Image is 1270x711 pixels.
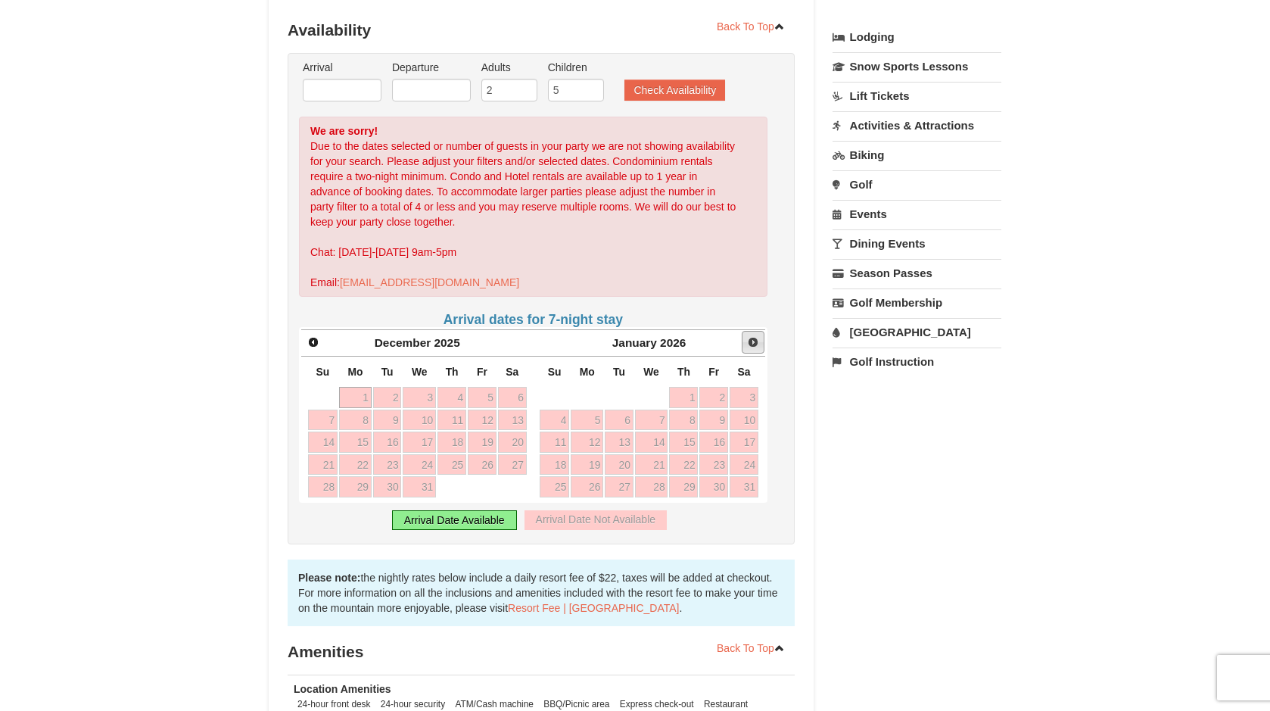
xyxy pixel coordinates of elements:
a: 1 [339,387,372,408]
label: Arrival [303,60,381,75]
a: 19 [468,432,496,453]
label: Children [548,60,604,75]
span: 2025 [434,336,459,349]
a: 20 [498,432,527,453]
a: 28 [635,476,668,497]
a: Lodging [833,23,1001,51]
a: [GEOGRAPHIC_DATA] [833,318,1001,346]
a: Snow Sports Lessons [833,52,1001,80]
strong: Location Amenities [294,683,391,695]
a: 31 [403,476,436,497]
span: Prev [307,336,319,348]
a: 18 [540,454,569,476]
span: Sunday [316,366,329,378]
a: 21 [308,454,338,476]
h4: Arrival dates for 7-night stay [299,312,767,327]
a: 19 [571,454,603,476]
a: 27 [605,476,633,497]
a: 6 [498,387,527,408]
button: Check Availability [624,80,725,101]
a: 2 [373,387,402,408]
a: 13 [605,432,633,453]
span: Tuesday [381,366,394,378]
a: 5 [571,410,603,431]
a: Lift Tickets [833,82,1001,110]
a: 12 [468,410,496,431]
a: 7 [308,410,338,431]
a: 15 [339,432,372,453]
a: 12 [571,432,603,453]
span: Sunday [548,366,562,378]
a: 14 [308,432,338,453]
a: 22 [669,454,698,476]
a: 25 [540,476,569,497]
a: [EMAIL_ADDRESS][DOMAIN_NAME] [340,276,519,288]
div: Arrival Date Available [392,510,517,530]
a: 20 [605,454,633,476]
a: 15 [669,432,698,453]
a: 8 [339,410,372,431]
a: Back To Top [707,637,795,660]
span: Friday [708,366,719,378]
a: 1 [669,387,698,408]
a: 4 [540,410,569,431]
a: 22 [339,454,372,476]
div: the nightly rates below include a daily resort fee of $22, taxes will be added at checkout. For m... [288,560,795,626]
a: 31 [730,476,758,497]
label: Departure [392,60,471,75]
a: 14 [635,432,668,453]
a: 26 [468,454,496,476]
span: Saturday [738,366,751,378]
a: 10 [403,410,436,431]
span: 2026 [660,336,686,349]
a: Dining Events [833,229,1001,257]
a: 9 [373,410,402,431]
a: Prev [303,332,324,353]
a: Next [742,331,764,354]
span: Saturday [506,366,518,378]
a: 8 [669,410,698,431]
a: 26 [571,476,603,497]
a: 29 [339,476,372,497]
div: Arrival Date Not Available [524,510,667,530]
a: Biking [833,141,1001,169]
a: 24 [730,454,758,476]
a: Golf Instruction [833,348,1001,376]
span: Next [747,336,759,348]
a: 23 [373,454,402,476]
span: Tuesday [613,366,625,378]
span: Friday [477,366,487,378]
a: Golf Membership [833,288,1001,317]
a: Resort Fee | [GEOGRAPHIC_DATA] [508,602,679,614]
a: 11 [437,410,466,431]
a: 17 [730,432,758,453]
a: 3 [403,387,436,408]
span: December [375,336,431,349]
span: Monday [347,366,363,378]
a: 16 [699,432,728,453]
span: Monday [580,366,595,378]
a: Golf [833,170,1001,198]
h3: Amenities [288,637,795,667]
a: 9 [699,410,728,431]
a: 23 [699,454,728,476]
a: 24 [403,454,436,476]
a: 25 [437,454,466,476]
a: Back To Top [707,15,795,38]
h3: Availability [288,15,795,45]
a: 30 [373,476,402,497]
a: 28 [308,476,338,497]
a: 10 [730,410,758,431]
span: Wednesday [643,366,659,378]
a: Activities & Attractions [833,111,1001,139]
span: Thursday [677,366,690,378]
a: 16 [373,432,402,453]
strong: We are sorry! [310,125,378,137]
a: 27 [498,454,527,476]
a: 3 [730,387,758,408]
a: 29 [669,476,698,497]
span: Thursday [446,366,459,378]
a: 4 [437,387,466,408]
a: 30 [699,476,728,497]
a: 6 [605,410,633,431]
